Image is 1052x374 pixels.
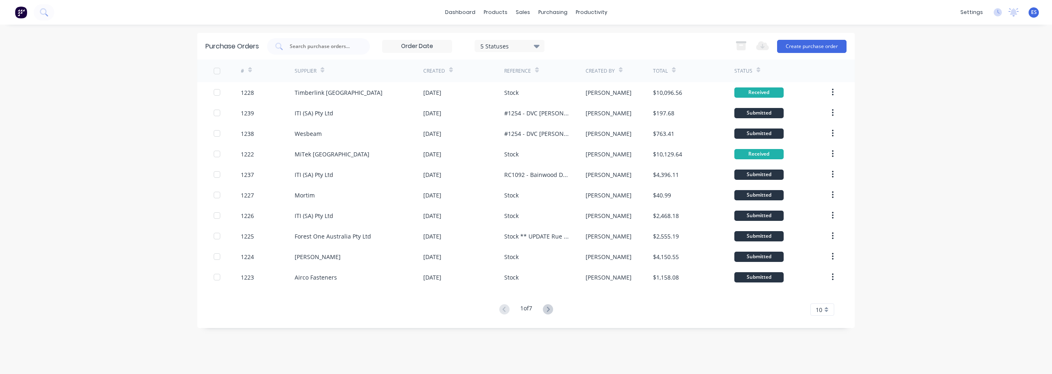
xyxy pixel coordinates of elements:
[241,252,254,261] div: 1224
[653,232,679,241] div: $2,555.19
[241,129,254,138] div: 1238
[383,40,452,53] input: Order Date
[241,67,244,75] div: #
[295,211,333,220] div: ITI (SA) Pty Ltd
[653,252,679,261] div: $4,150.55
[241,232,254,241] div: 1225
[816,305,822,314] span: 10
[441,6,480,18] a: dashboard
[423,191,441,200] div: [DATE]
[241,191,254,200] div: 1227
[586,129,632,138] div: [PERSON_NAME]
[572,6,611,18] div: productivity
[205,41,259,51] div: Purchase Orders
[734,108,784,118] div: Submitted
[295,150,369,158] div: MiTek [GEOGRAPHIC_DATA]
[586,191,632,200] div: [PERSON_NAME]
[15,6,27,18] img: Factory
[504,252,519,261] div: Stock
[423,88,441,97] div: [DATE]
[653,88,682,97] div: $10,096.56
[423,211,441,220] div: [DATE]
[1031,9,1037,16] span: ES
[653,67,668,75] div: Total
[295,88,383,97] div: Timberlink [GEOGRAPHIC_DATA]
[586,273,632,282] div: [PERSON_NAME]
[423,150,441,158] div: [DATE]
[295,232,371,241] div: Forest One Australia Pty Ltd
[534,6,572,18] div: purchasing
[295,129,322,138] div: Wesbeam
[586,150,632,158] div: [PERSON_NAME]
[241,109,254,117] div: 1239
[289,42,357,50] input: Search purchase orders...
[734,67,752,75] div: Status
[504,129,569,138] div: #1254 - DVC [PERSON_NAME]
[504,67,531,75] div: Reference
[295,67,316,75] div: Supplier
[586,170,632,179] div: [PERSON_NAME]
[480,6,512,18] div: products
[653,170,679,179] div: $4,396.11
[423,232,441,241] div: [DATE]
[586,109,632,117] div: [PERSON_NAME]
[504,232,569,241] div: Stock ** UPDATE Rue Int Cost **
[512,6,534,18] div: sales
[504,191,519,200] div: Stock
[734,170,784,180] div: Submitted
[295,191,315,200] div: Mortim
[241,88,254,97] div: 1228
[653,150,682,158] div: $10,129.64
[653,211,679,220] div: $2,468.18
[423,67,445,75] div: Created
[734,272,784,282] div: Submitted
[734,231,784,241] div: Submitted
[777,40,847,53] button: Create purchase order
[241,211,254,220] div: 1226
[586,232,632,241] div: [PERSON_NAME]
[956,6,987,18] div: settings
[586,252,632,261] div: [PERSON_NAME]
[504,211,519,220] div: Stock
[504,109,569,117] div: #1254 - DVC [PERSON_NAME] Small Order
[423,129,441,138] div: [DATE]
[241,150,254,158] div: 1222
[653,129,674,138] div: $763.41
[653,191,671,200] div: $40.99
[480,41,539,50] div: 5 Statuses
[586,67,615,75] div: Created By
[423,109,441,117] div: [DATE]
[423,273,441,282] div: [DATE]
[586,88,632,97] div: [PERSON_NAME]
[241,170,254,179] div: 1237
[504,88,519,97] div: Stock
[653,273,679,282] div: $1,158.08
[423,252,441,261] div: [DATE]
[504,150,519,158] div: Stock
[520,304,532,316] div: 1 of 7
[423,170,441,179] div: [DATE]
[295,273,337,282] div: Airco Fasteners
[734,149,784,159] div: Received
[295,170,333,179] div: ITI (SA) Pty Ltd
[295,109,333,117] div: ITI (SA) Pty Ltd
[241,273,254,282] div: 1223
[504,273,519,282] div: Stock
[734,211,784,221] div: Submitted
[734,252,784,262] div: Submitted
[295,252,341,261] div: [PERSON_NAME]
[586,211,632,220] div: [PERSON_NAME]
[734,128,784,139] div: Submitted
[504,170,569,179] div: RC1092 - Bainwood Decking
[653,109,674,117] div: $197.68
[734,190,784,200] div: Submitted
[734,87,784,98] div: Received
